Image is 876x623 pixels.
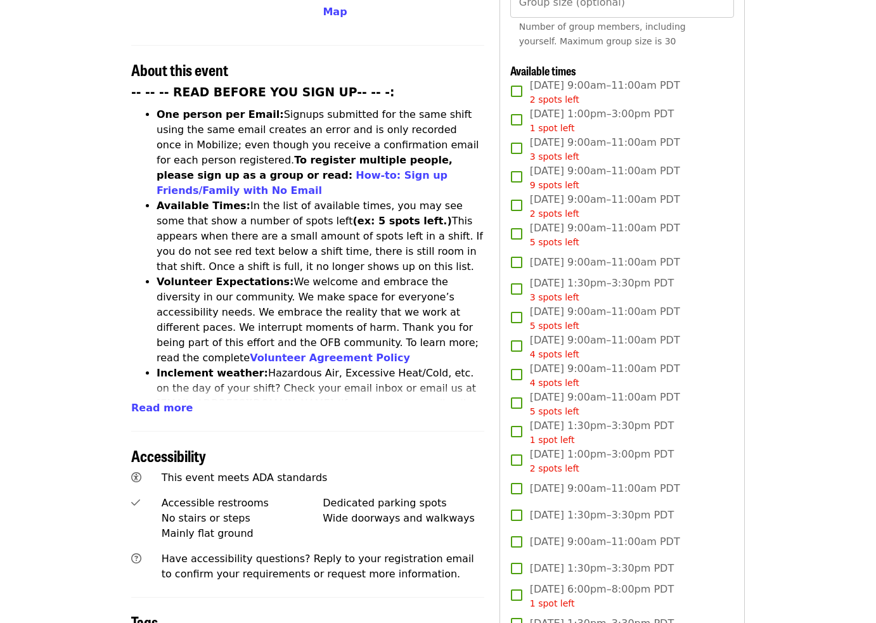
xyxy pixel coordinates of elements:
span: [DATE] 9:00am–11:00am PDT [530,135,680,164]
div: Wide doorways and walkways [323,511,484,526]
span: [DATE] 9:00am–11:00am PDT [530,534,680,549]
span: 2 spots left [530,209,579,219]
strong: Inclement weather: [157,367,268,379]
strong: One person per Email: [157,108,284,120]
i: universal-access icon [131,472,141,484]
span: [DATE] 9:00am–11:00am PDT [530,390,680,418]
div: No stairs or steps [162,511,323,526]
button: Map [323,4,347,20]
strong: To register multiple people, please sign up as a group or read: [157,154,453,181]
span: Number of group members, including yourself. Maximum group size is 30 [519,22,686,46]
span: 9 spots left [530,180,579,190]
strong: Volunteer Expectations: [157,276,294,288]
span: [DATE] 1:30pm–3:30pm PDT [530,276,674,304]
span: 5 spots left [530,237,579,247]
span: [DATE] 9:00am–11:00am PDT [530,361,680,390]
div: Mainly flat ground [162,526,323,541]
span: 3 spots left [530,292,579,302]
strong: (ex: 5 spots left.) [352,215,451,227]
span: [DATE] 9:00am–11:00am PDT [530,164,680,192]
span: 5 spots left [530,321,579,331]
div: Accessible restrooms [162,496,323,511]
span: Accessibility [131,444,206,466]
span: [DATE] 9:00am–11:00am PDT [530,255,680,270]
span: [DATE] 1:30pm–3:30pm PDT [530,418,674,447]
span: [DATE] 1:30pm–3:30pm PDT [530,561,674,576]
span: [DATE] 1:00pm–3:00pm PDT [530,106,674,135]
span: [DATE] 9:00am–11:00am PDT [530,192,680,221]
span: [DATE] 9:00am–11:00am PDT [530,78,680,106]
button: Read more [131,401,193,416]
li: Hazardous Air, Excessive Heat/Cold, etc. on the day of your shift? Check your email inbox or emai... [157,366,484,442]
span: 1 spot left [530,123,575,133]
li: In the list of available times, you may see some that show a number of spots left This appears wh... [157,198,484,274]
span: Map [323,6,347,18]
span: 4 spots left [530,349,579,359]
li: We welcome and embrace the diversity in our community. We make space for everyone’s accessibility... [157,274,484,366]
li: Signups submitted for the same shift using the same email creates an error and is only recorded o... [157,107,484,198]
span: Read more [131,402,193,414]
span: [DATE] 1:00pm–3:00pm PDT [530,447,674,475]
span: This event meets ADA standards [162,472,328,484]
span: 5 spots left [530,406,579,416]
span: [DATE] 1:30pm–3:30pm PDT [530,508,674,523]
span: [DATE] 9:00am–11:00am PDT [530,221,680,249]
i: check icon [131,497,140,509]
span: 1 spot left [530,435,575,445]
span: About this event [131,58,228,80]
strong: -- -- -- READ BEFORE YOU SIGN UP-- -- -: [131,86,395,99]
i: question-circle icon [131,553,141,565]
span: [DATE] 9:00am–11:00am PDT [530,481,680,496]
span: 4 spots left [530,378,579,388]
span: [DATE] 9:00am–11:00am PDT [530,333,680,361]
span: 1 spot left [530,598,575,608]
span: 2 spots left [530,94,579,105]
a: Volunteer Agreement Policy [250,352,410,364]
a: How-to: Sign up Friends/Family with No Email [157,169,448,196]
span: Have accessibility questions? Reply to your registration email to confirm your requirements or re... [162,553,474,580]
span: Available times [510,62,576,79]
div: Dedicated parking spots [323,496,484,511]
span: [DATE] 9:00am–11:00am PDT [530,304,680,333]
span: 3 spots left [530,151,579,162]
strong: Available Times: [157,200,250,212]
span: 2 spots left [530,463,579,473]
span: [DATE] 6:00pm–8:00pm PDT [530,582,674,610]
